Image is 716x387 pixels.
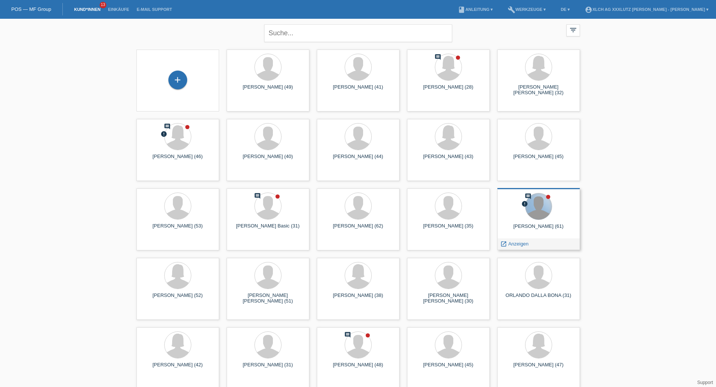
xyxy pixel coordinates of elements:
div: [PERSON_NAME] (43) [413,154,484,166]
div: [PERSON_NAME] [PERSON_NAME] (30) [413,292,484,304]
span: 13 [100,2,106,8]
i: comment [254,193,261,199]
div: [PERSON_NAME] (46) [142,154,213,166]
a: account_circleXLCH AG XXXLutz [PERSON_NAME] - [PERSON_NAME] ▾ [581,7,712,12]
i: comment [434,54,441,60]
div: Neuer Kommentar [434,54,441,62]
a: Einkäufe [104,7,133,12]
a: DE ▾ [557,7,574,12]
div: Kund*in hinzufügen [169,74,187,86]
div: Zurückgewiesen [160,131,167,139]
input: Suche... [264,24,452,42]
i: error [160,131,167,137]
a: bookAnleitung ▾ [454,7,497,12]
div: Neuer Kommentar [344,331,351,339]
div: [PERSON_NAME] [PERSON_NAME] (32) [503,84,574,96]
div: [PERSON_NAME] (53) [142,223,213,235]
div: [PERSON_NAME] (45) [413,362,484,374]
i: account_circle [585,6,592,14]
a: buildWerkzeuge ▾ [504,7,549,12]
span: Anzeigen [508,241,528,247]
i: error [521,200,528,207]
i: comment [525,193,531,200]
div: [PERSON_NAME] (42) [142,362,213,374]
div: [PERSON_NAME] (41) [323,84,394,96]
div: [PERSON_NAME] (52) [142,292,213,304]
div: [PERSON_NAME] (28) [413,84,484,96]
div: [PERSON_NAME] [PERSON_NAME] (51) [233,292,303,304]
a: launch Anzeigen [500,241,529,247]
div: [PERSON_NAME] (49) [233,84,303,96]
div: [PERSON_NAME] (31) [233,362,303,374]
div: Neuer Kommentar [164,123,171,131]
div: Neuer Kommentar [525,193,531,201]
div: [PERSON_NAME] (61) [503,223,574,235]
a: POS — MF Group [11,6,51,12]
i: comment [164,123,171,130]
i: book [458,6,465,14]
div: [PERSON_NAME] (47) [503,362,574,374]
div: [PERSON_NAME] (35) [413,223,484,235]
i: filter_list [569,26,577,34]
div: [PERSON_NAME] (40) [233,154,303,166]
div: [PERSON_NAME] (62) [323,223,394,235]
i: launch [500,241,507,247]
div: [PERSON_NAME] Basic (31) [233,223,303,235]
a: Support [697,380,713,385]
i: comment [344,331,351,338]
div: Zurückgewiesen [521,200,528,208]
div: [PERSON_NAME] (48) [323,362,394,374]
div: [PERSON_NAME] (44) [323,154,394,166]
i: build [508,6,515,14]
a: E-Mail Support [133,7,176,12]
div: Neuer Kommentar [254,193,261,200]
div: ORLANDO DALLA BONA (31) [503,292,574,304]
div: [PERSON_NAME] (38) [323,292,394,304]
a: Kund*innen [70,7,104,12]
div: [PERSON_NAME] (45) [503,154,574,166]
